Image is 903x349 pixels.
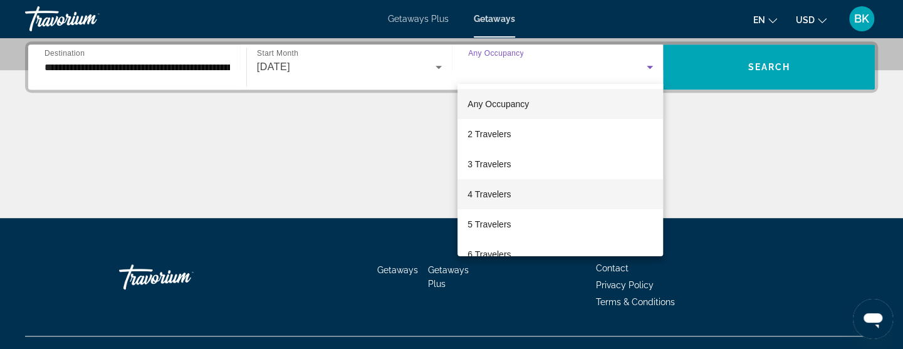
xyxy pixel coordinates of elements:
[467,99,529,109] span: Any Occupancy
[467,187,511,202] span: 4 Travelers
[467,217,511,232] span: 5 Travelers
[467,247,511,262] span: 6 Travelers
[467,157,511,172] span: 3 Travelers
[467,127,511,142] span: 2 Travelers
[853,299,893,339] iframe: Button to launch messaging window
